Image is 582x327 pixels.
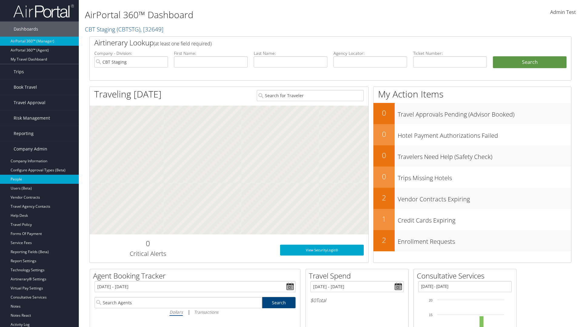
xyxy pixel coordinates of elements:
h3: Enrollment Requests [398,234,571,246]
a: 0Travel Approvals Pending (Advisor Booked) [373,103,571,124]
i: Transactions [194,309,218,315]
span: Book Travel [14,80,37,95]
a: 2Vendor Contracts Expiring [373,188,571,209]
h2: 2 [373,193,395,203]
h3: Trips Missing Hotels [398,171,571,182]
input: Search for Traveler [257,90,364,101]
span: Company Admin [14,141,47,157]
a: View SecurityLogic® [280,245,364,256]
h3: Travelers Need Help (Safety Check) [398,150,571,161]
span: Dashboards [14,21,38,37]
span: Admin Test [550,9,576,15]
h2: Airtinerary Lookup [94,38,527,48]
span: Trips [14,64,24,79]
span: Risk Management [14,111,50,126]
a: 1Credit Cards Expiring [373,209,571,230]
label: Company - Division: [94,50,168,56]
h2: 0 [373,108,395,118]
span: (at least one field required) [154,40,212,47]
h2: 0 [373,171,395,182]
img: airportal-logo.png [13,4,74,18]
h1: AirPortal 360™ Dashboard [85,8,412,21]
span: Reporting [14,126,34,141]
a: 0Hotel Payment Authorizations Failed [373,124,571,145]
h6: Total [310,297,404,304]
div: | [95,308,296,316]
h2: Travel Spend [309,271,408,281]
label: Agency Locator: [333,50,407,56]
h2: Consultative Services [417,271,516,281]
span: ( CBTSTG ) [117,25,140,33]
h2: 0 [94,238,201,249]
h2: Agent Booking Tracker [93,271,300,281]
h3: Credit Cards Expiring [398,213,571,225]
a: Search [262,297,296,308]
h3: Vendor Contracts Expiring [398,192,571,203]
label: First Name: [174,50,248,56]
label: Last Name: [254,50,327,56]
button: Search [493,56,567,68]
h3: Critical Alerts [94,249,201,258]
span: Travel Approval [14,95,45,110]
a: CBT Staging [85,25,163,33]
a: 2Enrollment Requests [373,230,571,251]
h3: Hotel Payment Authorizations Failed [398,128,571,140]
h1: My Action Items [373,88,571,101]
input: Search Agents [95,297,262,308]
h2: 0 [373,150,395,160]
h2: 2 [373,235,395,245]
h2: 0 [373,129,395,139]
label: Ticket Number: [413,50,487,56]
tspan: 20 [429,299,433,302]
span: , [ 32649 ] [140,25,163,33]
a: Admin Test [550,3,576,22]
a: 0Trips Missing Hotels [373,167,571,188]
span: $0 [310,297,316,304]
tspan: 15 [429,313,433,317]
h3: Travel Approvals Pending (Advisor Booked) [398,107,571,119]
i: Dollars [169,309,183,315]
h2: 1 [373,214,395,224]
a: 0Travelers Need Help (Safety Check) [373,145,571,167]
h1: Traveling [DATE] [94,88,162,101]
